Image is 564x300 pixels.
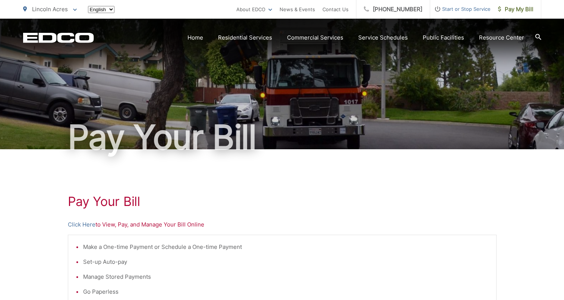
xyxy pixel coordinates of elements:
span: Pay My Bill [498,5,533,14]
li: Manage Stored Payments [83,272,489,281]
li: Set-up Auto-pay [83,257,489,266]
a: Service Schedules [358,33,408,42]
li: Go Paperless [83,287,489,296]
a: Click Here [68,220,95,229]
p: to View, Pay, and Manage Your Bill Online [68,220,497,229]
h1: Pay Your Bill [23,119,541,156]
select: Select a language [88,6,114,13]
a: EDCD logo. Return to the homepage. [23,32,94,43]
li: Make a One-time Payment or Schedule a One-time Payment [83,243,489,251]
span: Lincoln Acres [32,6,68,13]
a: Resource Center [479,33,524,42]
h1: Pay Your Bill [68,194,497,209]
a: News & Events [280,5,315,14]
a: Commercial Services [287,33,343,42]
a: About EDCO [236,5,272,14]
a: Public Facilities [423,33,464,42]
a: Contact Us [322,5,349,14]
a: Home [188,33,203,42]
a: Residential Services [218,33,272,42]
